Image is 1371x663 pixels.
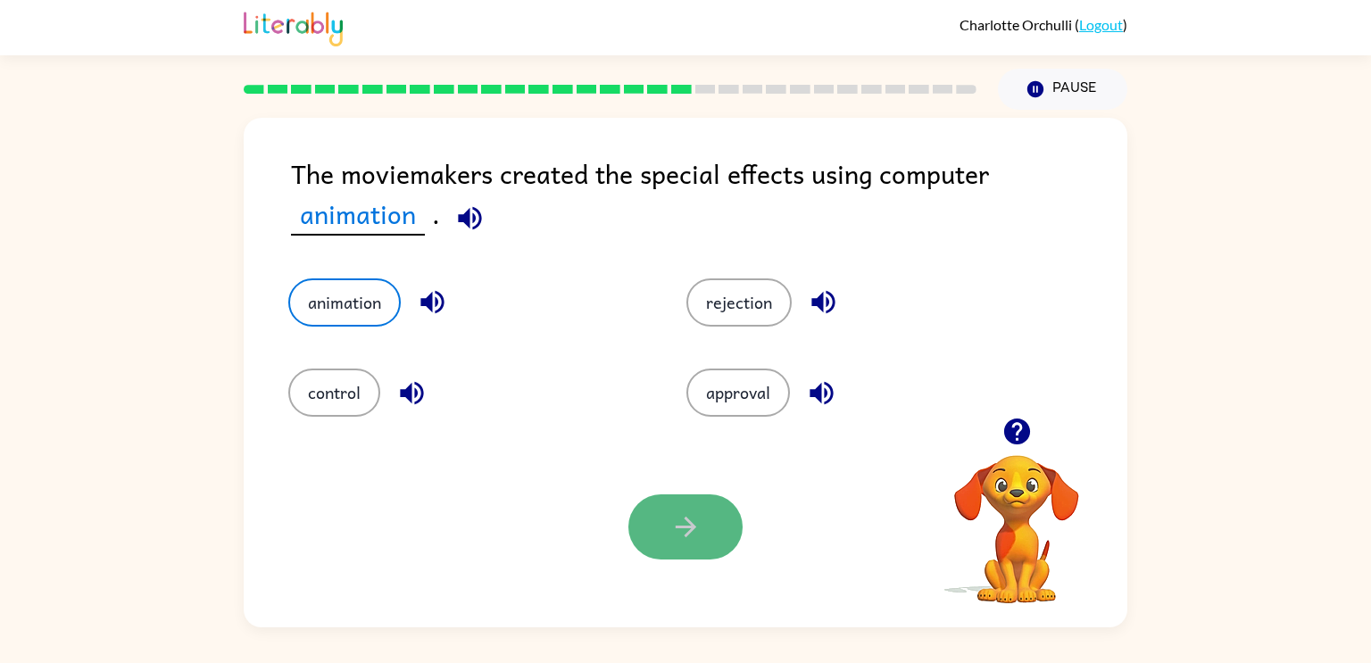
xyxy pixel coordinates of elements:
button: rejection [686,278,792,327]
video: Your browser must support playing .mp4 files to use Literably. Please try using another browser. [927,427,1106,606]
button: Pause [998,69,1127,110]
div: ( ) [960,16,1127,33]
button: approval [686,369,790,417]
span: animation [291,194,425,236]
span: Charlotte Orchulli [960,16,1075,33]
button: animation [288,278,401,327]
div: The moviemakers created the special effects using computer . [291,153,1127,243]
button: control [288,369,380,417]
a: Logout [1079,16,1123,33]
img: Literably [244,7,343,46]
